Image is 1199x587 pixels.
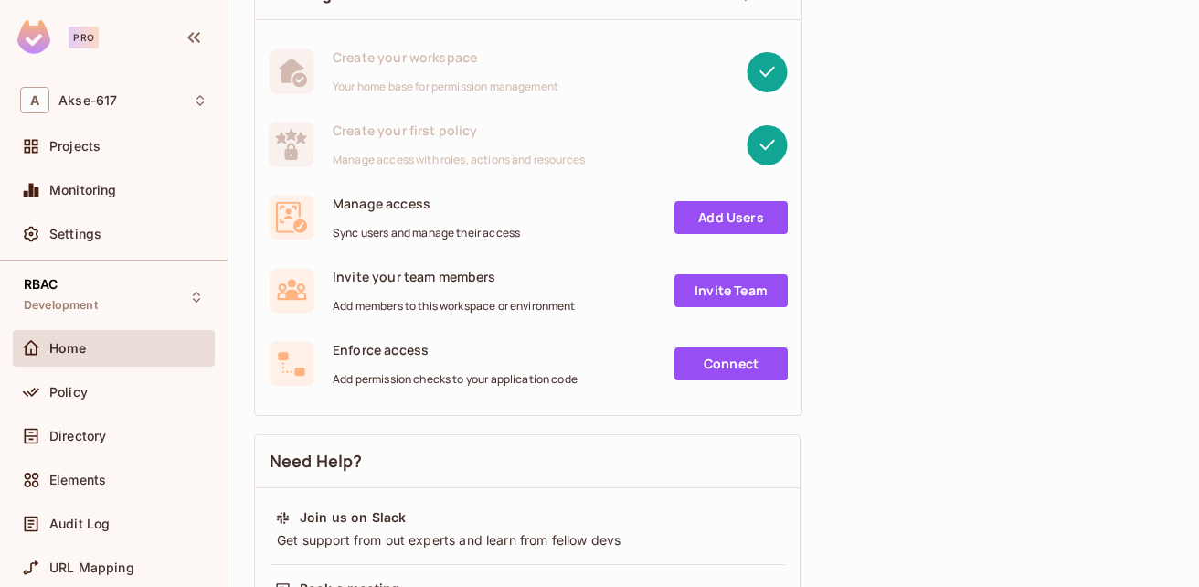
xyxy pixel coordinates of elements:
[49,517,110,531] span: Audit Log
[333,226,520,240] span: Sync users and manage their access
[20,87,49,113] span: A
[674,274,788,307] a: Invite Team
[300,508,406,527] div: Join us on Slack
[58,93,117,108] span: Workspace: Akse-617
[49,429,106,443] span: Directory
[333,372,578,387] span: Add permission checks to your application code
[49,560,134,575] span: URL Mapping
[333,153,585,167] span: Manage access with roles, actions and resources
[674,201,788,234] a: Add Users
[333,122,585,139] span: Create your first policy
[333,80,558,94] span: Your home base for permission management
[49,341,87,356] span: Home
[333,341,578,358] span: Enforce access
[49,183,117,197] span: Monitoring
[333,299,576,314] span: Add members to this workspace or environment
[333,195,520,212] span: Manage access
[49,473,106,487] span: Elements
[49,227,101,241] span: Settings
[17,20,50,54] img: SReyMgAAAABJRU5ErkJggg==
[49,385,88,400] span: Policy
[69,27,99,48] div: Pro
[24,298,98,313] span: Development
[270,450,363,473] span: Need Help?
[333,268,576,285] span: Invite your team members
[674,347,788,380] a: Connect
[24,277,58,292] span: RBAC
[275,531,780,550] div: Get support from out experts and learn from fellow devs
[49,139,101,154] span: Projects
[333,48,558,66] span: Create your workspace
